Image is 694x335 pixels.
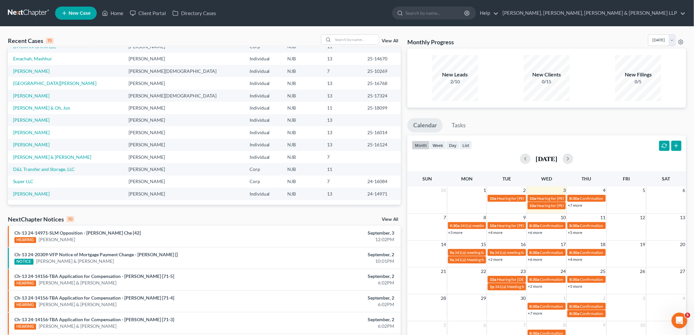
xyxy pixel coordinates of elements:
td: 13 [322,77,362,89]
a: +3 more [448,230,463,235]
span: 9:30a [450,223,460,228]
td: [PERSON_NAME] [123,126,244,138]
td: [PERSON_NAME][DEMOGRAPHIC_DATA] [123,90,244,102]
td: [PERSON_NAME] [123,53,244,65]
td: NJB [282,176,322,188]
span: Tue [503,176,511,181]
span: Hearing for [PERSON_NAME] & [PERSON_NAME] [537,203,623,208]
td: 13 [322,126,362,138]
a: [PERSON_NAME] [13,142,50,147]
span: 341(a) meeting for [PERSON_NAME] [455,250,518,255]
td: 25-16768 [362,77,401,89]
a: View All [382,39,398,43]
td: Individual [244,77,282,89]
td: Individual [244,188,282,200]
a: +2 more [528,284,542,289]
td: Individual [244,102,282,114]
a: +7 more [568,203,582,208]
span: Confirmation hearing for [PERSON_NAME] [540,304,615,309]
span: 8 [483,214,487,221]
a: [PERSON_NAME] & [PERSON_NAME] [39,280,117,286]
a: Ch-13 24-14971-SLM Opposition - [PERSON_NAME] Che [42] [14,230,141,236]
div: 6:02PM [272,323,394,329]
a: Help [477,7,499,19]
span: Confirmation hearing for [PERSON_NAME] [540,277,615,282]
td: 25-16014 [362,126,401,138]
a: [PERSON_NAME], [PERSON_NAME], [PERSON_NAME] & [PERSON_NAME] LLP [499,7,686,19]
input: Search by name... [405,7,465,19]
div: September, 2 [272,251,394,258]
span: 10a [490,223,496,228]
span: Confirmation hearing for [PERSON_NAME] [580,311,654,316]
td: Corp [244,176,282,188]
span: 2 [523,186,527,194]
div: September, 2 [272,316,394,323]
span: 10 [560,214,566,221]
a: Super LLC [13,178,33,184]
span: 341(a) meeting for [PERSON_NAME] [495,250,558,255]
span: 10a [530,203,536,208]
td: Individual [244,139,282,151]
span: 22 [480,267,487,275]
a: Home [99,7,127,19]
a: Directory Cases [169,7,219,19]
span: 341(a) Meeting for [PERSON_NAME] Al Karalih & [PERSON_NAME] [455,257,571,262]
span: 8:30a [569,250,579,255]
div: 2/10 [432,78,478,85]
td: Individual [244,53,282,65]
a: Calendar [407,118,443,133]
a: [PERSON_NAME] [13,117,50,123]
a: View All [382,217,398,222]
span: 8:30a [569,196,579,201]
span: 6 [682,186,686,194]
span: 1 [483,186,487,194]
div: HEARING [14,281,36,286]
span: 3 [562,186,566,194]
div: 0/5 [615,78,661,85]
span: 20 [680,241,686,248]
div: 6:02PM [272,280,394,286]
span: 8 [562,321,566,329]
div: September, 2 [272,295,394,301]
a: Ch-13 24-20309-VFP Notice of Mortgage Payment Change - [PERSON_NAME] [] [14,252,178,257]
td: NJB [282,53,322,65]
td: NJB [282,102,322,114]
span: 28 [440,294,447,302]
td: 13 [322,90,362,102]
td: [PERSON_NAME] [123,77,244,89]
span: 6 [483,321,487,329]
div: NextChapter Notices [8,215,74,223]
span: 8:30a [530,304,540,309]
td: 24-14971 [362,188,401,200]
a: [PERSON_NAME] & [PERSON_NAME] [39,323,117,329]
td: 25-10269 [362,65,401,77]
a: +5 more [568,230,582,235]
td: Individual [244,151,282,163]
a: [PERSON_NAME] [13,68,50,74]
span: 11 [600,214,606,221]
span: 2 [602,294,606,302]
td: [PERSON_NAME][DEMOGRAPHIC_DATA] [123,65,244,77]
td: Individual [244,114,282,126]
span: Hearing for [PERSON_NAME] [537,196,588,201]
span: 1p [490,284,494,289]
td: NJB [282,163,322,175]
a: DHUKAN GHAR LLC [13,44,56,49]
td: [PERSON_NAME] [123,163,244,175]
div: HEARING [14,237,36,243]
a: [PERSON_NAME] & [PERSON_NAME] [36,258,114,264]
button: list [459,141,472,150]
div: HEARING [14,324,36,330]
td: NJB [282,188,322,200]
td: NJB [282,77,322,89]
span: 10a [490,196,496,201]
a: [PERSON_NAME] & Oh, Jun [13,105,70,111]
span: Hearing for [PERSON_NAME] [497,223,548,228]
a: Emachah, Mashhur [13,56,52,61]
a: [PERSON_NAME] [13,191,50,197]
span: Confirmation hearing for [PERSON_NAME] [580,223,654,228]
span: 8:30a [569,277,579,282]
td: 7 [322,65,362,77]
td: 24-16084 [362,176,401,188]
span: 14 [440,241,447,248]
